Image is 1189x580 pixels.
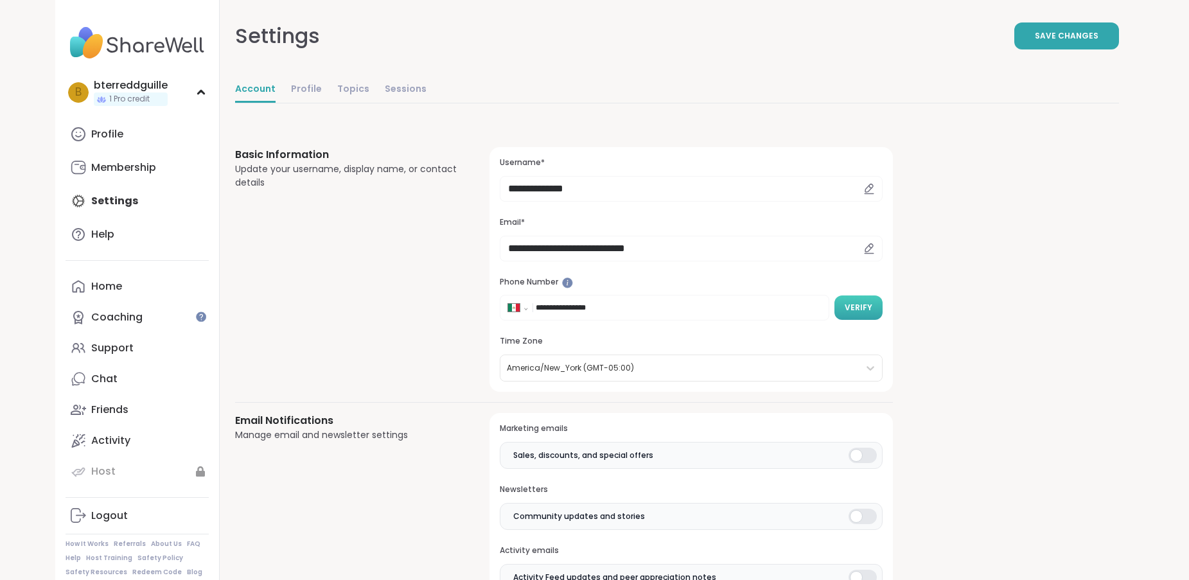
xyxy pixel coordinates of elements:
[94,78,168,92] div: bterreddguille
[500,157,882,168] h3: Username*
[114,540,146,549] a: Referrals
[66,568,127,577] a: Safety Resources
[66,152,209,183] a: Membership
[235,413,459,428] h3: Email Notifications
[91,227,114,242] div: Help
[66,364,209,394] a: Chat
[513,511,645,522] span: Community updates and stories
[187,540,200,549] a: FAQ
[500,336,882,347] h3: Time Zone
[235,21,320,51] div: Settings
[66,302,209,333] a: Coaching
[235,147,459,163] h3: Basic Information
[845,302,872,313] span: Verify
[385,77,427,103] a: Sessions
[500,423,882,434] h3: Marketing emails
[91,161,156,175] div: Membership
[91,434,130,448] div: Activity
[500,545,882,556] h3: Activity emails
[500,217,882,228] h3: Email*
[91,310,143,324] div: Coaching
[66,500,209,531] a: Logout
[66,554,81,563] a: Help
[91,127,123,141] div: Profile
[66,271,209,302] a: Home
[196,312,206,322] iframe: Spotlight
[109,94,150,105] span: 1 Pro credit
[187,568,202,577] a: Blog
[91,403,128,417] div: Friends
[235,77,276,103] a: Account
[66,219,209,250] a: Help
[66,540,109,549] a: How It Works
[66,425,209,456] a: Activity
[66,456,209,487] a: Host
[66,119,209,150] a: Profile
[151,540,182,549] a: About Us
[513,450,653,461] span: Sales, discounts, and special offers
[235,163,459,189] div: Update your username, display name, or contact details
[834,295,883,320] button: Verify
[91,341,134,355] div: Support
[91,372,118,386] div: Chat
[137,554,183,563] a: Safety Policy
[562,277,573,288] iframe: Spotlight
[132,568,182,577] a: Redeem Code
[91,464,116,479] div: Host
[500,277,882,288] h3: Phone Number
[235,428,459,442] div: Manage email and newsletter settings
[500,484,882,495] h3: Newsletters
[91,509,128,523] div: Logout
[86,554,132,563] a: Host Training
[337,77,369,103] a: Topics
[66,394,209,425] a: Friends
[66,333,209,364] a: Support
[66,21,209,66] img: ShareWell Nav Logo
[1035,30,1098,42] span: Save Changes
[75,84,82,101] span: b
[291,77,322,103] a: Profile
[1014,22,1119,49] button: Save Changes
[91,279,122,294] div: Home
